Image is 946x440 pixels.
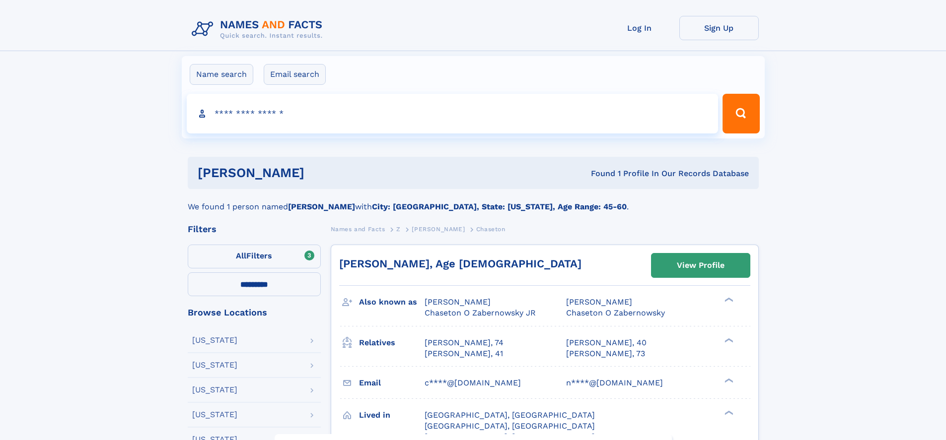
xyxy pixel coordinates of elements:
[372,202,627,211] b: City: [GEOGRAPHIC_DATA], State: [US_STATE], Age Range: 45-60
[359,334,425,351] h3: Relatives
[192,336,237,344] div: [US_STATE]
[425,337,504,348] a: [PERSON_NAME], 74
[188,245,321,268] label: Filters
[425,348,503,359] a: [PERSON_NAME], 41
[187,94,719,133] input: search input
[566,308,665,317] span: Chaseton O Zabernowsky
[198,167,448,179] h1: [PERSON_NAME]
[190,64,253,85] label: Name search
[566,348,645,359] a: [PERSON_NAME], 73
[476,226,506,233] span: Chaseton
[425,421,595,431] span: [GEOGRAPHIC_DATA], [GEOGRAPHIC_DATA]
[600,16,679,40] a: Log In
[722,297,734,303] div: ❯
[412,226,465,233] span: [PERSON_NAME]
[359,375,425,391] h3: Email
[264,64,326,85] label: Email search
[722,377,734,383] div: ❯
[677,254,725,277] div: View Profile
[425,410,595,420] span: [GEOGRAPHIC_DATA], [GEOGRAPHIC_DATA]
[188,189,759,213] div: We found 1 person named with .
[723,94,759,133] button: Search Button
[425,297,491,307] span: [PERSON_NAME]
[447,168,749,179] div: Found 1 Profile In Our Records Database
[425,308,536,317] span: Chaseton O Zabernowsky JR
[236,251,246,260] span: All
[679,16,759,40] a: Sign Up
[652,253,750,277] a: View Profile
[359,407,425,424] h3: Lived in
[722,337,734,343] div: ❯
[192,386,237,394] div: [US_STATE]
[359,294,425,311] h3: Also known as
[566,297,632,307] span: [PERSON_NAME]
[412,223,465,235] a: [PERSON_NAME]
[396,226,401,233] span: Z
[396,223,401,235] a: Z
[188,16,331,43] img: Logo Names and Facts
[192,411,237,419] div: [US_STATE]
[566,337,647,348] a: [PERSON_NAME], 40
[722,409,734,416] div: ❯
[331,223,385,235] a: Names and Facts
[188,225,321,234] div: Filters
[192,361,237,369] div: [US_STATE]
[339,257,582,270] a: [PERSON_NAME], Age [DEMOGRAPHIC_DATA]
[288,202,355,211] b: [PERSON_NAME]
[188,308,321,317] div: Browse Locations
